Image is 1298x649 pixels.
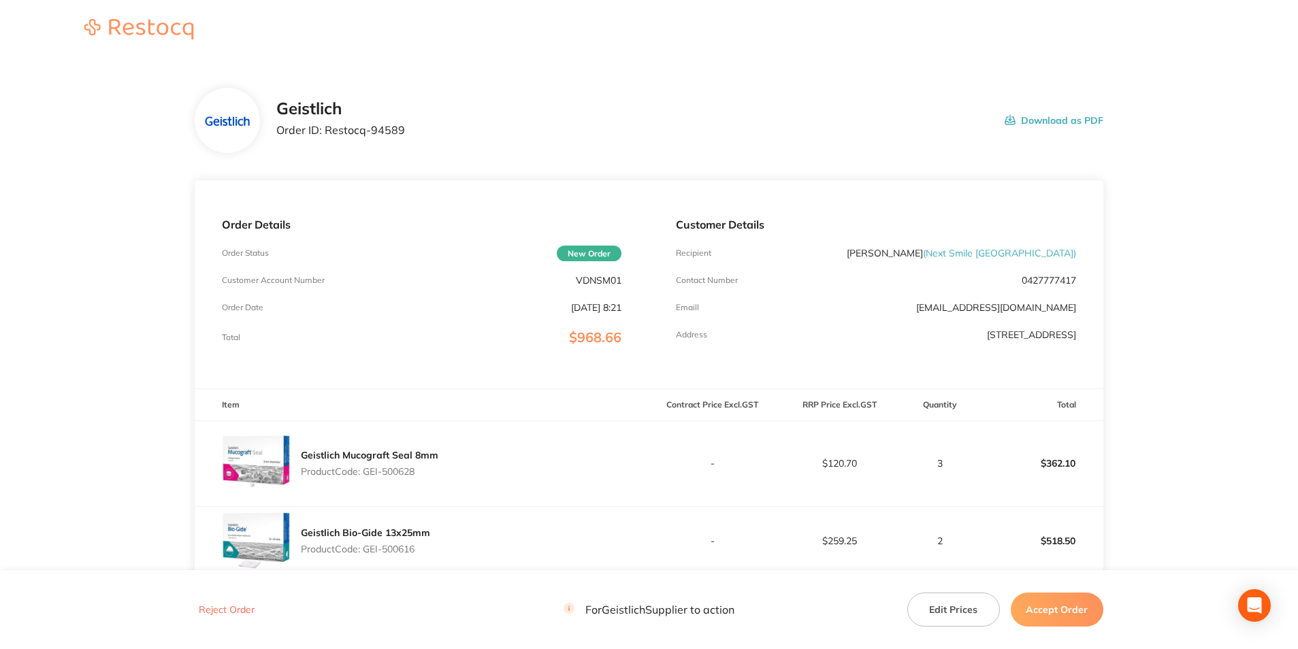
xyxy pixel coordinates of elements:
p: [PERSON_NAME] [847,248,1076,259]
button: Accept Order [1011,593,1103,627]
th: Item [195,389,649,421]
span: ( Next Smile [GEOGRAPHIC_DATA] ) [923,247,1076,259]
a: Geistlich Bio-Gide 13x25mm [301,527,430,539]
button: Edit Prices [907,593,1000,627]
p: $362.10 [977,447,1103,480]
img: Restocq logo [71,19,207,39]
th: Quantity [903,389,976,421]
p: Recipient [676,248,711,258]
p: Address [676,330,707,339]
a: Restocq logo [71,19,207,41]
p: $518.50 [977,525,1103,557]
p: Product Code: GEI-500616 [301,544,430,554]
p: - [649,535,775,546]
p: Contact Number [676,276,738,285]
p: Customer Details [676,218,1075,231]
p: Customer Account Number [222,276,325,285]
h2: Geistlich [276,99,405,118]
p: - [649,458,775,469]
span: New Order [557,246,621,261]
img: dmE5cGxzaw [205,99,249,143]
button: Reject Order [195,604,259,616]
p: Emaill [676,303,699,312]
a: Geistlich Mucograft Seal 8mm [301,449,438,461]
img: cnk0aTB2eQ [222,421,290,506]
p: 2 [904,535,975,546]
th: Contract Price Excl. GST [649,389,776,421]
p: For Geistlich Supplier to action [564,603,734,616]
button: Download as PDF [1005,99,1103,142]
p: VDNSM01 [576,275,621,286]
p: Order ID: Restocq- 94589 [276,124,405,136]
p: Total [222,333,240,342]
img: bW82bXM1dw [222,507,290,575]
a: [EMAIL_ADDRESS][DOMAIN_NAME] [916,301,1076,314]
span: $968.66 [569,329,621,346]
th: RRP Price Excl. GST [776,389,903,421]
p: Order Status [222,248,269,258]
p: 3 [904,458,975,469]
p: Order Details [222,218,621,231]
p: 0427777417 [1022,275,1076,286]
p: $259.25 [777,535,903,546]
p: Order Date [222,303,263,312]
p: [STREET_ADDRESS] [987,329,1076,340]
th: Total [976,389,1103,421]
div: Open Intercom Messenger [1238,589,1271,622]
p: [DATE] 8:21 [571,302,621,313]
p: $120.70 [777,458,903,469]
p: Product Code: GEI-500628 [301,466,438,477]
